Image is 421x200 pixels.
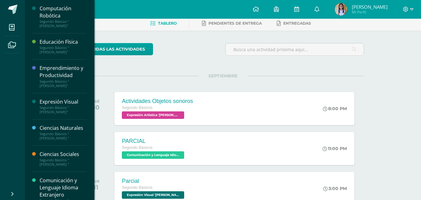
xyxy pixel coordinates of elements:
[40,132,87,140] div: Segundo Básicos "[PERSON_NAME] "
[335,3,347,16] img: 41bdfc612d6f1c10eedb150b8aa05305.png
[226,43,364,56] input: Busca una actividad próxima aquí...
[40,5,87,19] div: Computación Robótica
[122,111,184,119] span: Expresión Artistica 'Miguel Angel '
[40,38,87,46] div: Educación Física
[93,179,100,183] div: JUE
[40,151,87,167] a: Ciencias SocialesSegundo Básicos "[PERSON_NAME] "
[122,105,152,110] span: Segundo Básicos
[122,178,186,184] div: Parcial
[40,5,87,28] a: Computación RobóticaSegundo Básicos "[PERSON_NAME]"
[40,124,87,140] a: Ciencias NaturalesSegundo Básicos "[PERSON_NAME] "
[40,65,87,88] a: Emprendimiento y ProductividadSegundo Básicos "[PERSON_NAME]"
[158,21,177,26] span: Tablero
[323,146,347,151] div: 11:00 PM
[40,79,87,88] div: Segundo Básicos "[PERSON_NAME]"
[277,18,311,28] a: Entregadas
[40,105,87,114] div: Segundo Básicos "[PERSON_NAME]"
[283,21,311,26] span: Entregadas
[40,46,87,54] div: Segundo Básicos "[PERSON_NAME]"
[122,185,152,190] span: Segundo Básicos
[122,151,184,159] span: Comunicación y Lenguaje Idioma Extranjero 'Miguel Angel '
[202,18,262,28] a: Pendientes de entrega
[82,43,153,55] a: todas las Actividades
[199,73,247,79] span: SEPTIEMBRE
[122,138,186,144] div: PARCIAL
[40,19,87,28] div: Segundo Básicos "[PERSON_NAME]"
[40,98,87,114] a: Expresión VisualSegundo Básicos "[PERSON_NAME]"
[40,177,87,198] div: Comunicación y Lenguaje Idioma Extranjero
[40,65,87,79] div: Emprendimiento y Productividad
[40,98,87,105] div: Expresión Visual
[93,104,100,111] div: 10
[93,99,100,104] div: MIÉ
[122,145,152,150] span: Segundo Básicos
[323,186,347,191] div: 3:00 PM
[93,183,100,191] div: 11
[150,18,177,28] a: Tablero
[40,158,87,167] div: Segundo Básicos "[PERSON_NAME] "
[208,21,262,26] span: Pendientes de entrega
[122,98,193,105] div: Actividades Objetos sonoros
[352,4,388,10] span: [PERSON_NAME]
[40,38,87,54] a: Educación FísicaSegundo Básicos "[PERSON_NAME]"
[352,9,388,15] span: Mi Perfil
[323,106,347,111] div: 8:00 PM
[40,124,87,132] div: Ciencias Naturales
[122,191,184,199] span: Expresión Visual 'Miguel Angel'
[40,151,87,158] div: Ciencias Sociales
